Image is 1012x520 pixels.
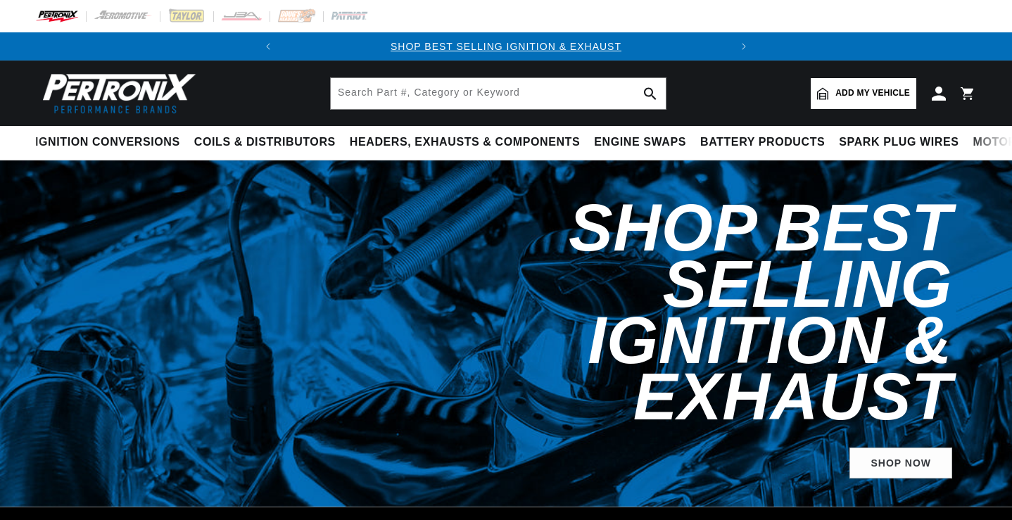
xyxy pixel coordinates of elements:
[350,200,952,425] h2: Shop Best Selling Ignition & Exhaust
[343,126,587,159] summary: Headers, Exhausts & Components
[35,69,197,118] img: Pertronix
[700,135,825,150] span: Battery Products
[194,135,336,150] span: Coils & Distributors
[635,78,666,109] button: search button
[331,78,666,109] input: Search Part #, Category or Keyword
[849,448,952,479] a: SHOP NOW
[693,126,832,159] summary: Battery Products
[391,41,621,52] a: SHOP BEST SELLING IGNITION & EXHAUST
[187,126,343,159] summary: Coils & Distributors
[35,135,180,150] span: Ignition Conversions
[282,39,730,54] div: Announcement
[587,126,693,159] summary: Engine Swaps
[282,39,730,54] div: 1 of 2
[35,126,187,159] summary: Ignition Conversions
[811,78,916,109] a: Add my vehicle
[350,135,580,150] span: Headers, Exhausts & Components
[730,32,758,61] button: Translation missing: en.sections.announcements.next_announcement
[254,32,282,61] button: Translation missing: en.sections.announcements.previous_announcement
[832,126,966,159] summary: Spark Plug Wires
[839,135,959,150] span: Spark Plug Wires
[594,135,686,150] span: Engine Swaps
[835,87,910,100] span: Add my vehicle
